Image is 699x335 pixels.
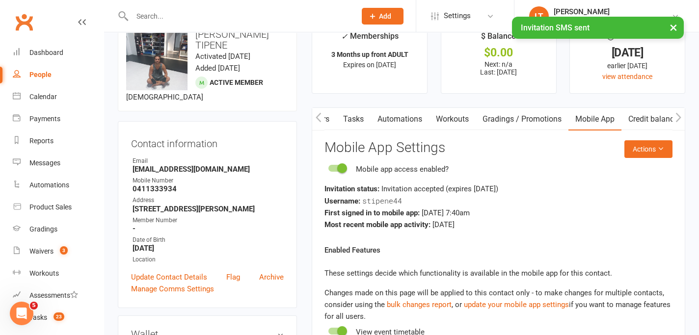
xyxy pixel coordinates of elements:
[450,48,547,58] div: $0.00
[602,73,652,80] a: view attendance
[133,205,284,213] strong: [STREET_ADDRESS][PERSON_NAME]
[131,271,207,283] a: Update Contact Details
[356,163,449,175] div: Mobile app access enabled?
[387,300,464,309] span: , or
[331,51,408,58] strong: 3 Months up front ADULT
[13,130,104,152] a: Reports
[429,108,476,130] a: Workouts
[133,156,284,166] div: Email
[12,10,36,34] a: Clubworx
[554,7,672,16] div: [PERSON_NAME]
[13,42,104,64] a: Dashboard
[29,247,54,255] div: Waivers
[324,267,672,279] p: These settings decide which functionality is available in the mobile app for this contact.
[129,9,349,23] input: Search...
[362,196,402,206] span: stipene44
[29,203,72,211] div: Product Sales
[621,108,685,130] a: Credit balance
[195,52,250,61] time: Activated [DATE]
[13,307,104,329] a: Tasks 23
[29,313,47,321] div: Tasks
[13,64,104,86] a: People
[554,16,672,25] div: The Fight Centre [GEOGRAPHIC_DATA]
[29,137,54,145] div: Reports
[131,134,284,149] h3: Contact information
[13,218,104,240] a: Gradings
[126,29,188,111] img: image1566766594.png
[324,208,420,217] strong: First signed in to mobile app:
[13,86,104,108] a: Calendar
[210,78,263,86] span: Active member
[13,152,104,174] a: Messages
[29,269,59,277] div: Workouts
[126,93,203,102] span: [DEMOGRAPHIC_DATA]
[29,225,57,233] div: Gradings
[133,244,284,253] strong: [DATE]
[362,8,403,25] button: Add
[60,246,68,255] span: 3
[450,60,547,76] p: Next: n/a Last: [DATE]
[529,6,549,26] div: LT
[133,165,284,174] strong: [EMAIL_ADDRESS][DOMAIN_NAME]
[624,140,672,158] button: Actions
[54,312,64,321] span: 23
[29,49,63,56] div: Dashboard
[29,93,57,101] div: Calendar
[336,108,371,130] a: Tasks
[131,283,214,295] a: Manage Comms Settings
[13,284,104,307] a: Assessments
[444,5,471,27] span: Settings
[379,12,391,20] span: Add
[324,207,672,219] div: [DATE] 7:40am
[568,108,621,130] a: Mobile App
[476,108,568,130] a: Gradings / Promotions
[324,220,430,229] strong: Most recent mobile app activity:
[133,176,284,185] div: Mobile Number
[29,115,60,123] div: Payments
[10,302,33,325] iframe: Intercom live chat
[13,262,104,284] a: Workouts
[30,302,38,309] span: 5
[324,140,672,155] h3: Mobile App Settings
[324,197,360,206] strong: Username:
[324,287,672,322] div: Changes made on this page will be applied to this contact only - to make changes for multiple con...
[13,174,104,196] a: Automations
[512,17,684,39] div: Invitation SMS sent
[432,220,455,229] span: [DATE]
[133,235,284,245] div: Date of Birth
[13,196,104,218] a: Product Sales
[195,64,240,73] time: Added [DATE]
[29,291,78,299] div: Assessments
[13,108,104,130] a: Payments
[133,224,284,233] strong: -
[579,60,676,71] div: earlier [DATE]
[133,184,284,193] strong: 0411333934
[259,271,284,283] a: Archive
[387,300,452,309] a: bulk changes report
[446,184,498,193] span: (expires [DATE] )
[133,196,284,205] div: Address
[13,240,104,262] a: Waivers 3
[226,271,240,283] a: Flag
[371,108,429,130] a: Automations
[665,17,682,38] button: ×
[343,61,396,69] span: Expires on [DATE]
[579,48,676,58] div: [DATE]
[133,255,284,264] div: Location
[324,184,379,193] strong: Invitation status:
[464,300,569,309] a: update your mobile app settings
[29,159,60,167] div: Messages
[133,216,284,225] div: Member Number
[29,181,69,189] div: Automations
[324,183,672,195] div: Invitation accepted
[29,71,52,78] div: People
[324,244,380,256] label: Enabled Features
